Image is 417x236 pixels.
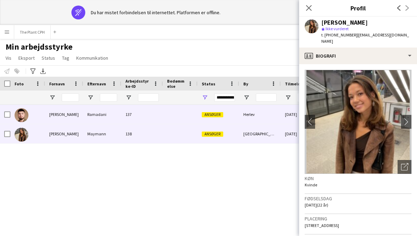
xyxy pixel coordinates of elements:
[100,93,117,102] input: Efternavn Filter Input
[239,124,281,143] div: [GEOGRAPHIC_DATA]
[3,53,14,62] a: Vis
[125,94,132,101] button: Åbn Filtermenu
[39,53,58,62] a: Status
[83,105,121,124] div: Ramadani
[138,93,159,102] input: Arbejdsstyrke-ID Filter Input
[62,55,69,61] span: Tag
[49,94,55,101] button: Åbn Filtermenu
[243,94,250,101] button: Åbn Filtermenu
[398,160,411,174] div: Åbn foto pop-in
[15,81,24,86] span: Foto
[15,108,28,122] img: Amir Ramadani
[121,124,163,143] div: 138
[281,105,322,124] div: [DATE]
[243,81,248,86] span: By
[202,94,208,101] button: Åbn Filtermenu
[299,48,417,64] div: Biografi
[16,53,37,62] a: Eksport
[91,9,220,16] div: Du har mistet forbindelsen til internettet. Platformen er offline.
[121,105,163,124] div: 137
[281,124,322,143] div: [DATE]
[321,19,368,26] div: [PERSON_NAME]
[62,93,79,102] input: Fornavn Filter Input
[202,81,215,86] span: Status
[256,93,277,102] input: By Filter Input
[76,55,108,61] span: Kommunikation
[321,32,357,37] span: t. [PHONE_NUMBER]
[305,70,411,174] img: Mandskabs avatar eller foto
[305,223,339,228] span: [STREET_ADDRESS]
[6,55,11,61] span: Vis
[202,132,223,137] span: Ansøger
[83,124,121,143] div: Maymann
[305,182,317,187] span: Kvinde
[18,55,35,61] span: Eksport
[45,105,83,124] div: [PERSON_NAME]
[87,81,106,86] span: Efternavn
[305,202,328,208] span: [DATE] (22 år)
[87,94,94,101] button: Åbn Filtermenu
[325,26,349,31] span: Ikke vurderet
[49,81,65,86] span: Fornavn
[202,112,223,117] span: Ansøger
[14,25,51,39] button: The Plant CPH
[6,42,72,52] span: Min arbejdsstyrke
[285,81,303,86] span: Tilmeldt
[15,128,28,142] img: Emma Tang Maymann
[29,67,37,75] app-action-btn: Avancerede filtre
[285,94,291,101] button: Åbn Filtermenu
[321,32,409,44] span: | [EMAIL_ADDRESS][DOMAIN_NAME]
[73,53,111,62] a: Kommunikation
[239,105,281,124] div: Herlev
[42,55,55,61] span: Status
[299,3,417,12] h3: Profil
[305,195,411,202] h3: Fødselsdag
[305,216,411,222] h3: Placering
[305,175,411,182] h3: Køn
[167,78,185,89] span: Bedømmelse
[125,78,150,89] span: Arbejdsstyrke-ID
[39,67,47,75] app-action-btn: Eksporter XLSX
[59,53,72,62] a: Tag
[45,124,83,143] div: [PERSON_NAME]
[297,93,318,102] input: Tilmeldt Filter Input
